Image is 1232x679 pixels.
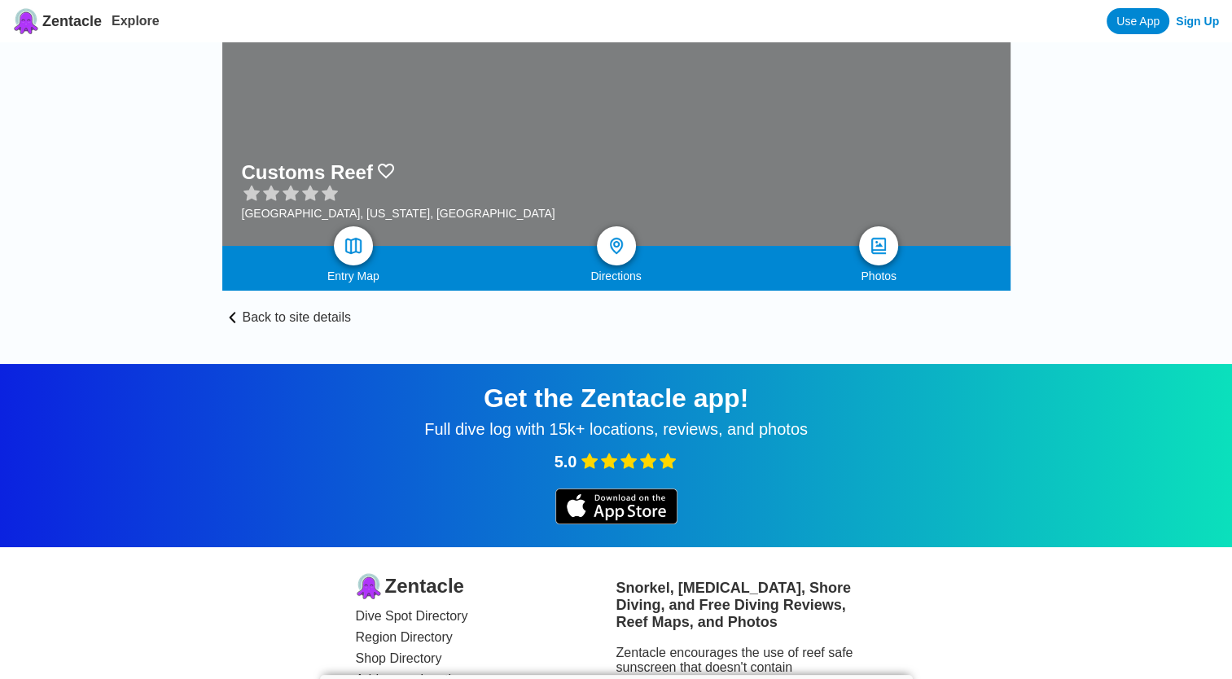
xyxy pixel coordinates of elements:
a: Zentacle logoZentacle [13,8,102,34]
span: Zentacle [42,13,102,30]
a: iOS app store [555,513,677,527]
div: Full dive log with 15k+ locations, reviews, and photos [20,420,1212,439]
img: photos [869,236,888,256]
img: Zentacle logo [13,8,39,34]
div: Photos [748,269,1011,283]
a: Explore [112,14,160,28]
div: Entry Map [222,269,485,283]
span: Zentacle [385,575,464,598]
h3: Snorkel, [MEDICAL_DATA], Shore Diving, and Free Diving Reviews, Reef Maps, and Photos [616,580,877,631]
a: Back to site details [222,291,1011,325]
div: Get the Zentacle app! [20,383,1212,414]
h1: Customs Reef [242,161,373,184]
a: Use App [1107,8,1169,34]
a: Shop Directory [356,651,616,666]
span: 5.0 [555,453,577,471]
img: map [344,236,363,256]
div: Directions [484,269,748,283]
a: Sign Up [1176,15,1219,28]
img: directions [607,236,626,256]
img: logo [356,573,382,599]
a: map [334,226,373,265]
div: [GEOGRAPHIC_DATA], [US_STATE], [GEOGRAPHIC_DATA] [242,207,555,220]
a: directions [597,226,636,265]
a: Region Directory [356,630,616,645]
a: photos [859,226,898,265]
a: Dive Spot Directory [356,609,616,624]
img: iOS app store [555,488,677,524]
